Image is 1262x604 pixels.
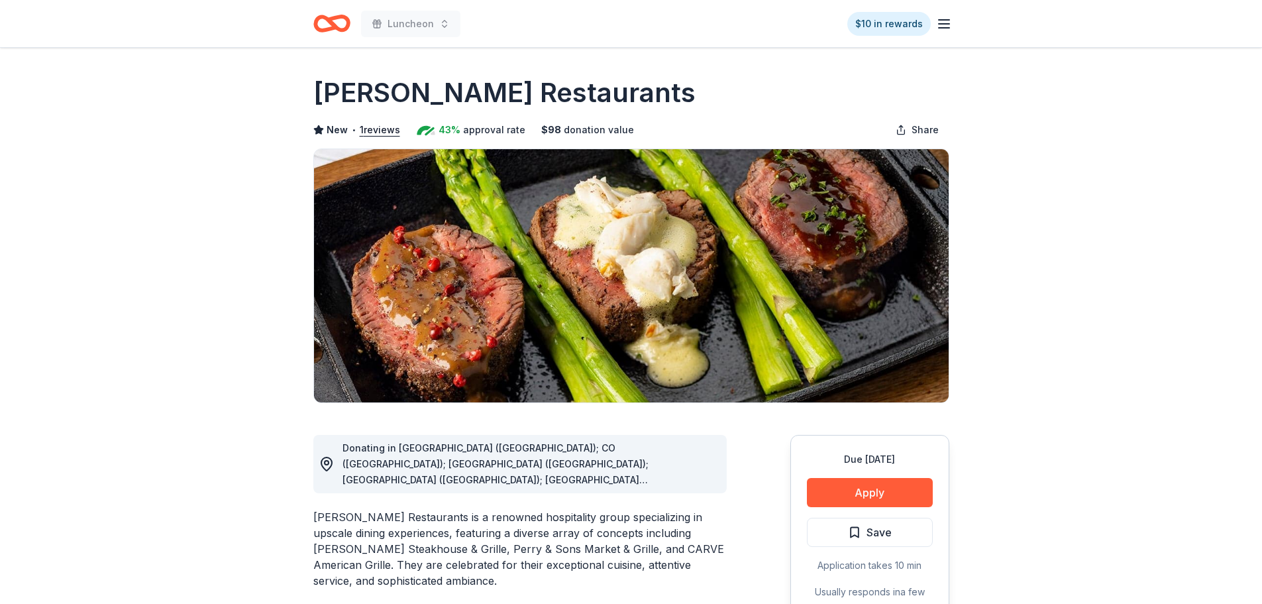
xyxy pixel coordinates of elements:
[361,11,460,37] button: Luncheon
[313,509,727,589] div: [PERSON_NAME] Restaurants is a renowned hospitality group specializing in upscale dining experien...
[541,122,561,138] span: $ 98
[912,122,939,138] span: Share
[342,442,649,517] span: Donating in [GEOGRAPHIC_DATA] ([GEOGRAPHIC_DATA]); CO ([GEOGRAPHIC_DATA]); [GEOGRAPHIC_DATA] ([GE...
[351,125,356,135] span: •
[867,524,892,541] span: Save
[313,8,350,39] a: Home
[360,122,400,138] button: 1reviews
[388,16,434,32] span: Luncheon
[885,117,949,143] button: Share
[807,518,933,547] button: Save
[807,478,933,507] button: Apply
[463,122,525,138] span: approval rate
[807,558,933,574] div: Application takes 10 min
[807,452,933,467] div: Due [DATE]
[847,12,931,36] a: $10 in rewards
[564,122,634,138] span: donation value
[439,122,460,138] span: 43%
[327,122,348,138] span: New
[313,74,696,111] h1: [PERSON_NAME] Restaurants
[314,149,949,402] img: Image for Perry's Restaurants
